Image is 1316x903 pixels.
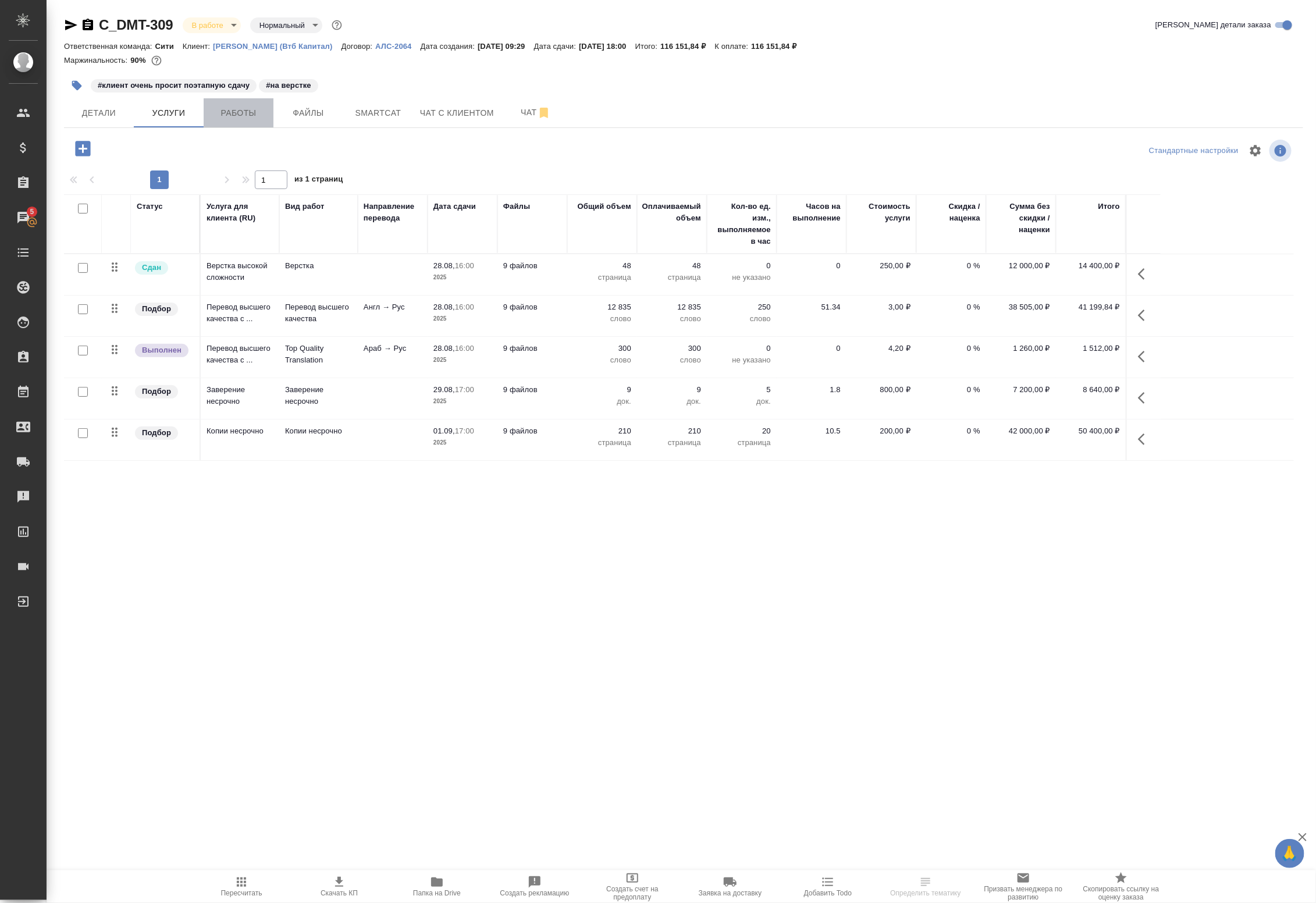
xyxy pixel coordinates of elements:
p: Сдан [142,262,161,273]
button: 9498.76 RUB; [149,53,164,68]
div: В работе [250,17,322,33]
p: 3,00 ₽ [852,301,910,313]
p: АЛС-2064 [375,42,420,51]
a: 5 [3,203,44,232]
p: 300 [573,343,631,354]
div: Общий объем [578,201,631,212]
p: 12 000,00 ₽ [992,260,1050,272]
span: Чат с клиентом [420,106,494,120]
div: Кол-во ед. изм., выполняемое в час [713,201,771,247]
p: 9 файлов [503,425,561,437]
p: Дата создания: [421,42,478,51]
div: Услуга для клиента (RU) [207,201,273,224]
p: 0 % [922,260,980,272]
p: 2025 [433,354,492,366]
p: 16:00 [455,344,474,353]
p: 116 151,84 ₽ [660,42,714,51]
p: Выполнен [142,344,182,356]
button: Добавить услугу [67,137,99,161]
p: 116 151,84 ₽ [751,42,805,51]
p: 9 файлов [503,260,561,272]
p: док. [643,396,701,407]
td: 0 [777,337,846,378]
div: Вид работ [285,201,325,212]
p: Дата сдачи: [534,42,579,51]
p: 20 [713,425,771,437]
td: 10.5 [777,419,846,460]
div: Оплачиваемый объем [642,201,701,224]
button: Нормальный [256,20,308,30]
span: Smartcat [350,106,406,120]
button: 🙏 [1275,839,1304,868]
p: Перевод высшего качества [285,301,352,325]
p: 9 [643,384,701,396]
p: 48 [573,260,631,272]
p: док. [713,396,771,407]
a: [PERSON_NAME] (Втб Капитал) [213,41,341,51]
p: 2025 [433,437,492,449]
p: [DATE] 09:29 [478,42,534,51]
button: Добавить тэг [64,73,90,98]
p: 4,20 ₽ [852,343,910,354]
p: 50 400,00 ₽ [1062,425,1120,437]
p: Клиент: [183,42,213,51]
p: 250 [713,301,771,313]
p: Договор: [342,42,376,51]
p: страница [643,437,701,449]
p: 250,00 ₽ [852,260,910,272]
span: Настроить таблицу [1242,137,1269,165]
div: Скидка / наценка [922,201,980,224]
p: К оплате: [715,42,752,51]
div: Сумма без скидки / наценки [992,201,1050,236]
p: 210 [643,425,701,437]
p: Перевод высшего качества с ... [207,343,273,366]
p: 9 файлов [503,384,561,396]
p: 48 [643,260,701,272]
p: Подбор [142,386,171,397]
p: 0 % [922,384,980,396]
p: Сити [155,42,183,51]
p: слово [643,313,701,325]
button: Скопировать ссылку [81,18,95,32]
p: док. [573,396,631,407]
p: не указано [713,354,771,366]
p: 9 [573,384,631,396]
button: Показать кнопки [1131,425,1159,453]
p: 2025 [433,396,492,407]
p: 12 835 [643,301,701,313]
td: 51.34 [777,296,846,336]
p: 300 [643,343,701,354]
span: на верстке [258,80,319,90]
p: Араб → Рус [364,343,422,354]
p: Верстка высокой сложности [207,260,273,283]
p: страница [643,272,701,283]
p: 0 % [922,425,980,437]
p: 0 [713,260,771,272]
p: 9 файлов [503,343,561,354]
p: страница [713,437,771,449]
button: Показать кнопки [1131,384,1159,412]
p: [DATE] 18:00 [579,42,635,51]
p: слово [713,313,771,325]
p: 16:00 [455,261,474,270]
p: Маржинальность: [64,56,130,65]
p: 28.08, [433,261,455,270]
p: 17:00 [455,385,474,394]
p: 28.08, [433,344,455,353]
div: Статус [137,201,163,212]
p: 7 200,00 ₽ [992,384,1050,396]
span: клиент очень просит поэтапную сдачу [90,80,258,90]
p: Англ → Рус [364,301,422,313]
p: страница [573,437,631,449]
div: Дата сдачи [433,201,476,212]
td: 0 [777,254,846,295]
p: Верстка [285,260,352,272]
p: 1 260,00 ₽ [992,343,1050,354]
p: 90% [130,56,148,65]
p: 0 % [922,301,980,313]
p: 42 000,00 ₽ [992,425,1050,437]
p: 41 199,84 ₽ [1062,301,1120,313]
span: Посмотреть информацию [1269,140,1294,162]
p: 2025 [433,313,492,325]
p: Копии несрочно [207,425,273,437]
